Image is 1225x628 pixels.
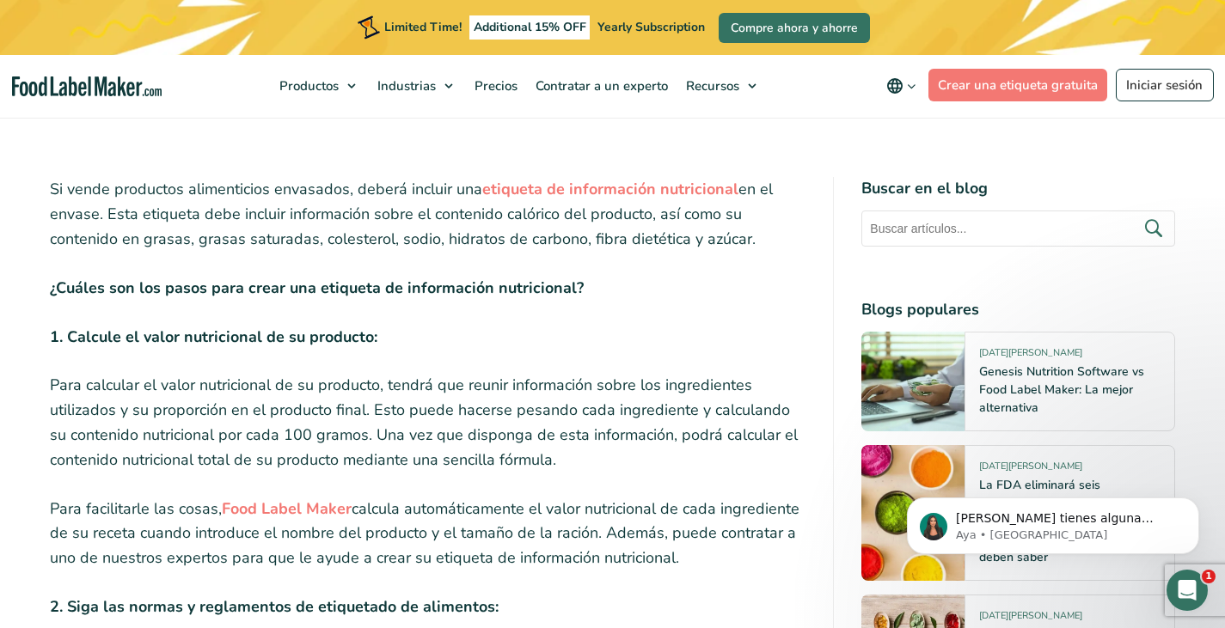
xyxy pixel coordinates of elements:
[979,346,1082,366] span: [DATE][PERSON_NAME]
[466,55,523,117] a: Precios
[50,326,377,347] strong: 1. Calcule el valor nutricional de su producto:
[527,55,673,117] a: Contratar a un experto
[928,69,1108,101] a: Crear una etiqueta gratuita
[372,77,438,95] span: Industrias
[861,177,1175,200] h4: Buscar en el blog
[681,77,741,95] span: Recursos
[50,177,806,251] p: Si vende productos alimenticios envasados, deberá incluir una en el envase. Esta etiqueta debe in...
[50,277,584,298] strong: ¿Cuáles son los pasos para crear una etiqueta de información nutricional?
[469,15,591,40] span: Additional 15% OFF
[597,19,705,35] span: Yearly Subscription
[677,55,765,117] a: Recursos
[271,55,364,117] a: Productos
[881,461,1225,582] iframe: Intercom notifications mensaje
[1167,570,1208,611] iframe: Intercom live chat
[274,77,340,95] span: Productos
[482,179,738,199] a: etiqueta de información nutricional
[979,363,1144,416] a: Genesis Nutrition Software vs Food Label Maker: La mejor alternativa
[979,460,1082,479] span: [DATE][PERSON_NAME]
[222,498,352,519] a: Food Label Maker
[861,210,1175,247] input: Buscar artículos...
[861,298,1175,321] h4: Blogs populares
[530,77,670,95] span: Contratar a un experto
[384,19,462,35] span: Limited Time!
[50,497,806,570] p: Para facilitarle las cosas, calcula automáticamente el valor nutricional de cada ingrediente de s...
[369,55,462,117] a: Industrias
[469,77,519,95] span: Precios
[50,373,806,472] p: Para calcular el valor nutricional de su producto, tendrá que reunir información sobre los ingred...
[719,13,870,43] a: Compre ahora y ahorre
[50,596,499,617] strong: 2. Siga las normas y reglamentos de etiquetado de alimentos:
[1202,570,1216,583] span: 1
[1116,69,1214,101] a: Iniciar sesión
